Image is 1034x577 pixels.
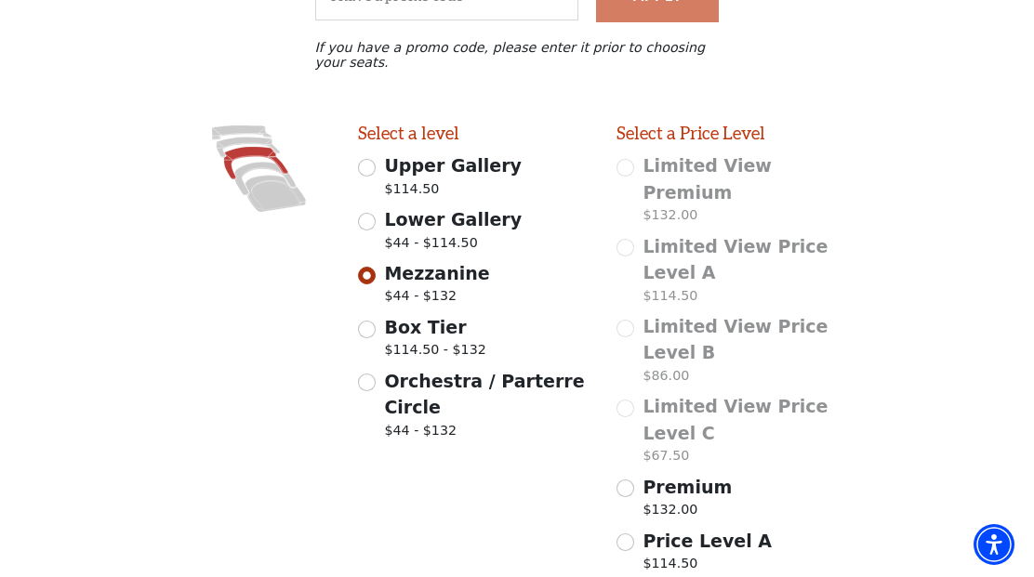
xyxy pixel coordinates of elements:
span: Limited View Premium [643,155,771,203]
span: $44 - $114.50 [384,233,522,258]
span: Orchestra / Parterre Circle [384,371,584,418]
span: Box Tier [384,317,466,337]
div: Accessibility Menu [974,524,1014,565]
span: Lower Gallery [384,209,522,229]
span: Limited View Price Level B [643,316,828,363]
span: Upper Gallery [384,155,522,176]
span: Premium [643,477,732,497]
span: $114.50 [384,179,522,204]
span: $114.50 - $132 [384,340,485,365]
span: Limited View Price Level A [643,236,828,283]
input: Premium [616,479,634,497]
p: $67.50 [643,446,848,471]
h2: Select a level [358,123,590,144]
span: Price Level A [643,531,772,551]
p: $86.00 [643,366,848,391]
p: If you have a promo code, please enter it prior to choosing your seats. [315,40,720,70]
span: $44 - $132 [384,421,590,446]
input: Price Level A [616,533,634,551]
p: $132.00 [643,205,848,230]
p: $114.50 [643,286,848,311]
span: $44 - $132 [384,286,489,311]
span: Mezzanine [384,263,489,283]
p: $132.00 [643,500,732,525]
h2: Select a Price Level [616,123,849,144]
span: Limited View Price Level C [643,396,828,443]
